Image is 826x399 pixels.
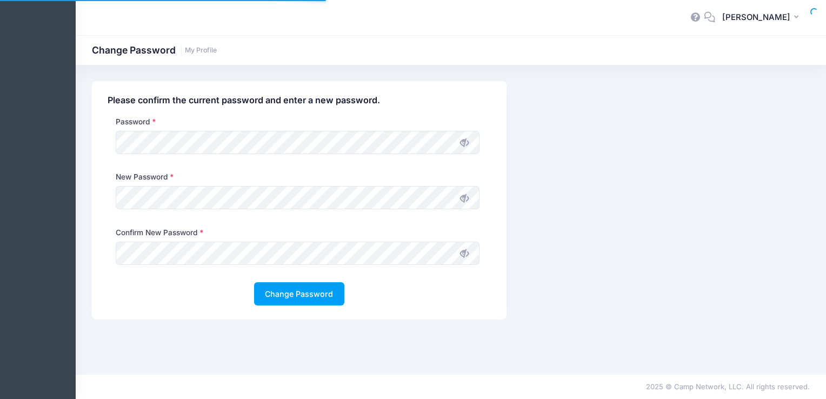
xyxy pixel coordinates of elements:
button: Change Password [254,282,344,305]
button: [PERSON_NAME] [715,5,810,30]
span: 2025 © Camp Network, LLC. All rights reserved. [646,382,810,391]
label: Password [116,116,156,127]
span: [PERSON_NAME] [722,11,790,23]
label: Confirm New Password [116,227,203,238]
label: New Password [116,171,174,182]
h1: Change Password [92,44,217,56]
a: My Profile [185,46,217,55]
h4: Please confirm the current password and enter a new password. [108,95,490,106]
